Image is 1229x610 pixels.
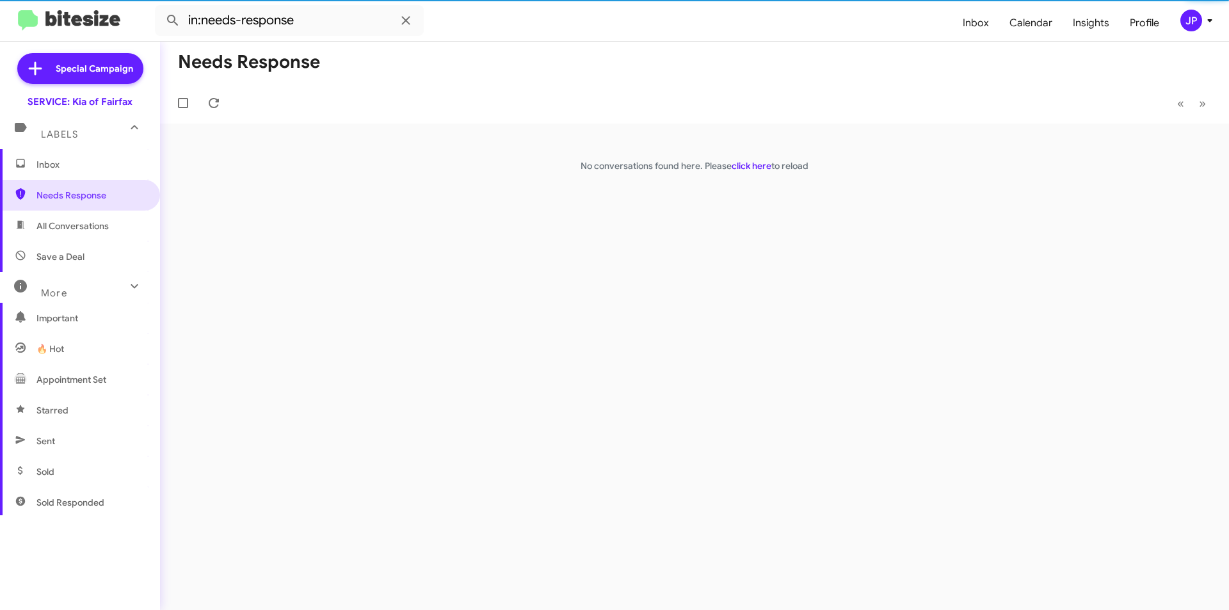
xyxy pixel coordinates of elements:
p: No conversations found here. Please to reload [160,159,1229,172]
button: JP [1169,10,1215,31]
a: Special Campaign [17,53,143,84]
span: Special Campaign [56,62,133,75]
span: Inbox [36,158,145,171]
span: Appointment Set [36,373,106,386]
input: Search [155,5,424,36]
a: Profile [1120,4,1169,42]
div: JP [1180,10,1202,31]
h1: Needs Response [178,52,320,72]
div: SERVICE: Kia of Fairfax [28,95,133,108]
span: Sent [36,435,55,447]
span: All Conversations [36,220,109,232]
a: Inbox [952,4,999,42]
span: Needs Response [36,189,145,202]
a: Calendar [999,4,1063,42]
span: Save a Deal [36,250,84,263]
button: Next [1191,90,1214,116]
span: Labels [41,129,78,140]
span: Sold Responded [36,496,104,509]
a: Insights [1063,4,1120,42]
a: click here [732,160,771,172]
span: Important [36,312,145,325]
span: Sold [36,465,54,478]
nav: Page navigation example [1170,90,1214,116]
span: Starred [36,404,68,417]
span: » [1199,95,1206,111]
span: 🔥 Hot [36,342,64,355]
span: More [41,287,67,299]
span: « [1177,95,1184,111]
button: Previous [1169,90,1192,116]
